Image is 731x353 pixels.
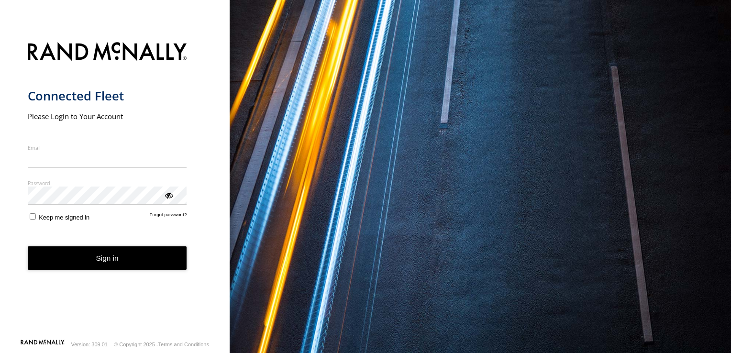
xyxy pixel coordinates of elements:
[21,340,65,349] a: Visit our Website
[39,214,89,221] span: Keep me signed in
[28,111,187,121] h2: Please Login to Your Account
[30,213,36,220] input: Keep me signed in
[28,246,187,270] button: Sign in
[71,342,108,347] div: Version: 309.01
[28,88,187,104] h1: Connected Fleet
[150,212,187,221] a: Forgot password?
[28,144,187,151] label: Email
[114,342,209,347] div: © Copyright 2025 -
[158,342,209,347] a: Terms and Conditions
[28,36,202,339] form: main
[28,179,187,187] label: Password
[28,40,187,65] img: Rand McNally
[164,190,173,199] div: ViewPassword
